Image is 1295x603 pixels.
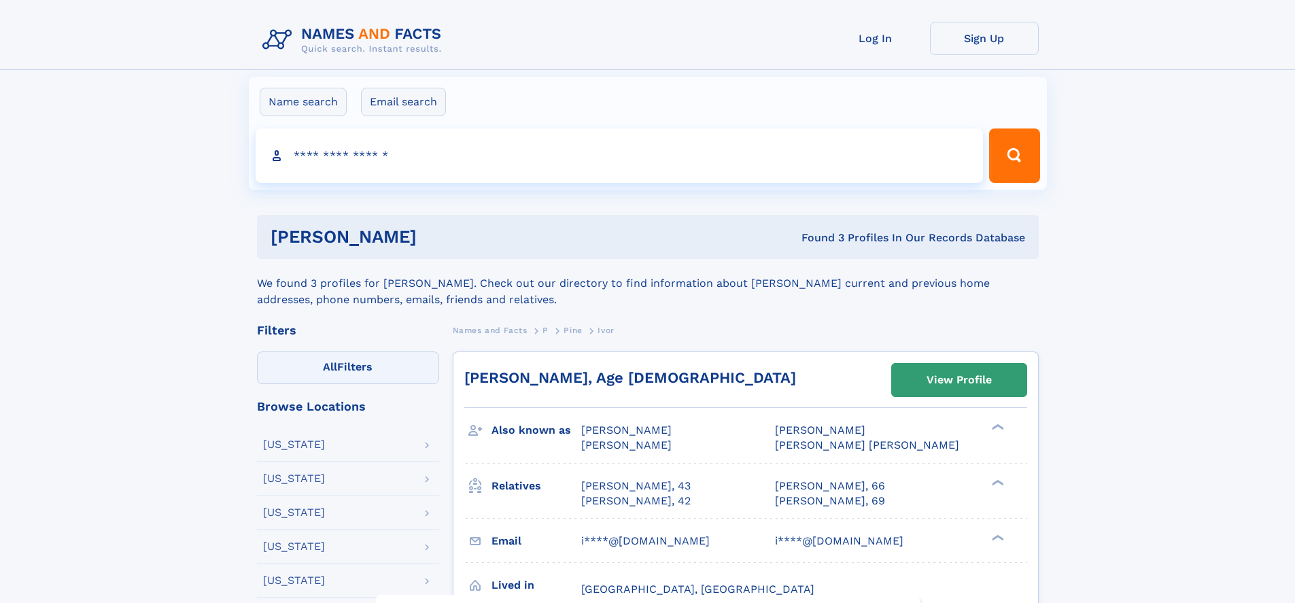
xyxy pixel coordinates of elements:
span: Ivor [598,326,614,335]
div: [US_STATE] [263,507,325,518]
div: [US_STATE] [263,575,325,586]
div: ❯ [988,478,1005,487]
span: [GEOGRAPHIC_DATA], [GEOGRAPHIC_DATA] [581,583,814,596]
div: [US_STATE] [263,473,325,484]
a: View Profile [892,364,1026,396]
span: Pine [564,326,582,335]
span: [PERSON_NAME] [581,424,672,436]
input: search input [256,128,984,183]
div: ❯ [988,533,1005,542]
label: Filters [257,351,439,384]
div: Filters [257,324,439,337]
h1: [PERSON_NAME] [271,228,609,245]
h3: Also known as [491,419,581,442]
a: Log In [821,22,930,55]
div: [US_STATE] [263,541,325,552]
a: Pine [564,322,582,339]
label: Name search [260,88,347,116]
span: [PERSON_NAME] [581,438,672,451]
a: [PERSON_NAME], Age [DEMOGRAPHIC_DATA] [464,369,796,386]
span: [PERSON_NAME] [PERSON_NAME] [775,438,959,451]
h3: Lived in [491,574,581,597]
h3: Email [491,530,581,553]
span: All [323,360,337,373]
img: Logo Names and Facts [257,22,453,58]
a: Names and Facts [453,322,528,339]
span: [PERSON_NAME] [775,424,865,436]
div: [US_STATE] [263,439,325,450]
span: P [542,326,549,335]
h3: Relatives [491,475,581,498]
div: ❯ [988,423,1005,432]
div: Found 3 Profiles In Our Records Database [609,230,1025,245]
a: [PERSON_NAME], 42 [581,494,691,509]
button: Search Button [989,128,1039,183]
div: We found 3 profiles for [PERSON_NAME]. Check out our directory to find information about [PERSON_... [257,259,1039,308]
a: P [542,322,549,339]
label: Email search [361,88,446,116]
a: [PERSON_NAME], 69 [775,494,885,509]
a: Sign Up [930,22,1039,55]
a: [PERSON_NAME], 43 [581,479,691,494]
div: Browse Locations [257,400,439,413]
div: View Profile [927,364,992,396]
a: [PERSON_NAME], 66 [775,479,885,494]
